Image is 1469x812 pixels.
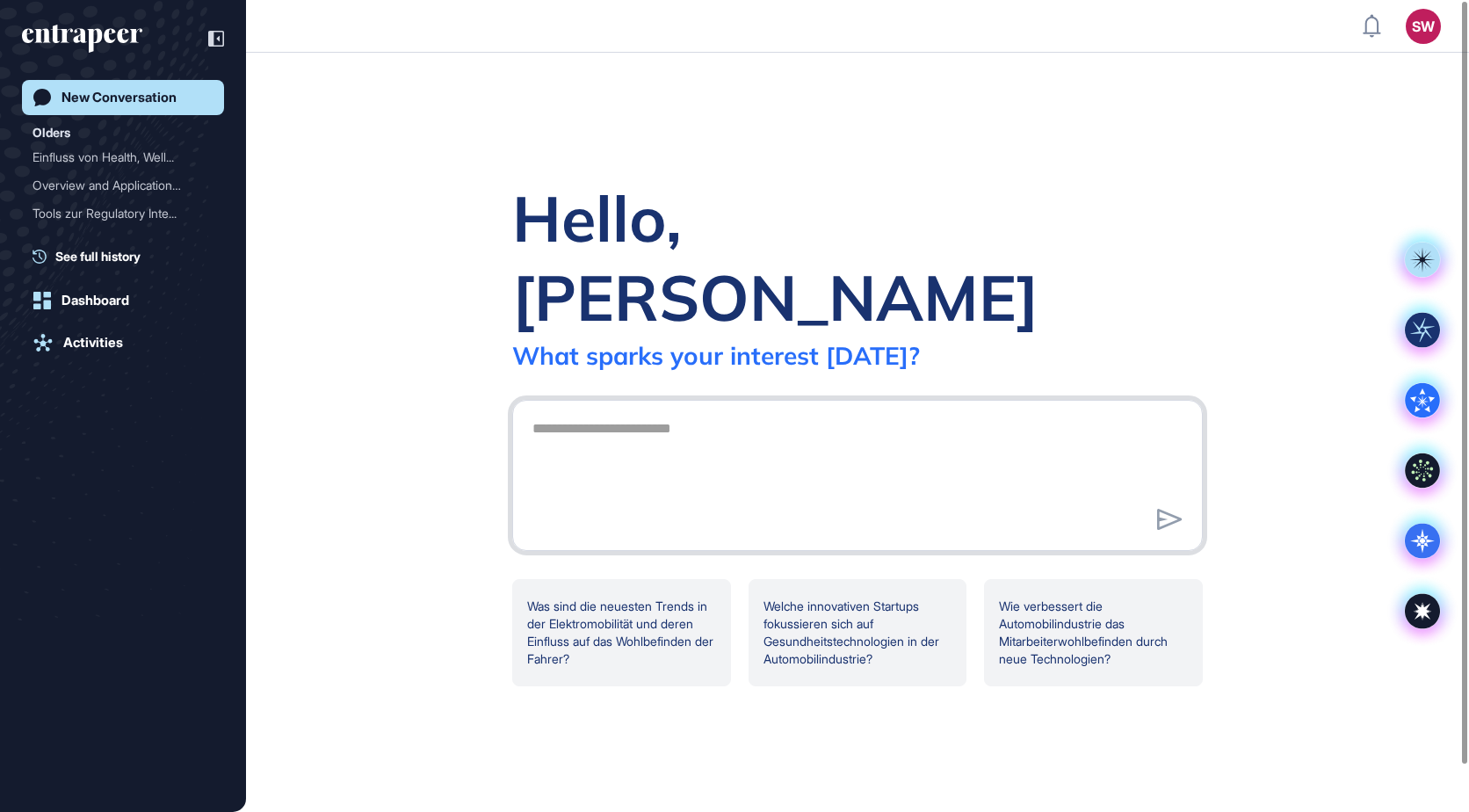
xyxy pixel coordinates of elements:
div: Overview and Applications... [33,171,199,199]
div: Olders [33,122,70,143]
div: What sparks your interest [DATE]? [512,340,920,371]
a: Dashboard [22,283,224,318]
div: Activities [63,335,123,351]
div: Einfluss von Health, Well... [33,143,199,171]
div: Dashboard [62,293,129,308]
div: Tools zur Regulatory Inte... [33,199,199,228]
div: entrapeer-logo [22,25,142,53]
div: Welche innovativen Startups fokussieren sich auf Gesundheitstechnologien in der Automobilindustrie? [749,579,967,686]
div: Was sind die neuesten Trends in der Elektromobilität und deren Einfluss auf das Wohlbefinden der ... [512,579,731,686]
div: New Conversation [62,90,177,105]
button: SW [1406,9,1441,44]
div: Einfluss von Health, Well-Being und Self-Optimization im Kontext der Automobilindustrie und Socia... [33,143,213,171]
div: Hello, [PERSON_NAME] [512,178,1203,337]
div: Wie verbessert die Automobilindustrie das Mitarbeiterwohlbefinden durch neue Technologien? [984,579,1203,686]
div: Tools zur Regulatory Intelligence: Funktionen und Open Source-Status [33,199,213,228]
span: See full history [55,247,141,265]
div: Overview and Applications of Sparklink Technology in the Automotive Industry and Potential Collab... [33,171,213,199]
a: See full history [33,247,224,265]
a: New Conversation [22,80,224,115]
a: Activities [22,325,224,360]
